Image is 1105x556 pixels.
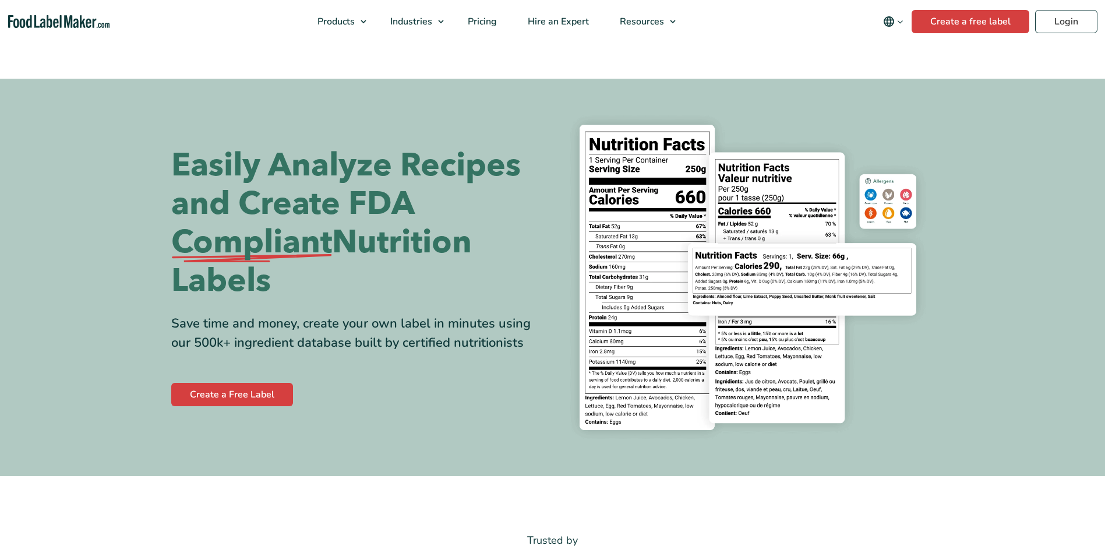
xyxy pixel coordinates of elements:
p: Trusted by [171,532,934,549]
span: Products [314,15,356,28]
div: Save time and money, create your own label in minutes using our 500k+ ingredient database built b... [171,314,544,353]
h1: Easily Analyze Recipes and Create FDA Nutrition Labels [171,146,544,300]
span: Hire an Expert [524,15,590,28]
span: Pricing [464,15,498,28]
span: Compliant [171,223,332,262]
button: Change language [875,10,912,33]
a: Create a free label [912,10,1029,33]
span: Resources [616,15,665,28]
span: Industries [387,15,433,28]
a: Login [1035,10,1097,33]
a: Create a Free Label [171,383,293,406]
a: Food Label Maker homepage [8,15,110,29]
